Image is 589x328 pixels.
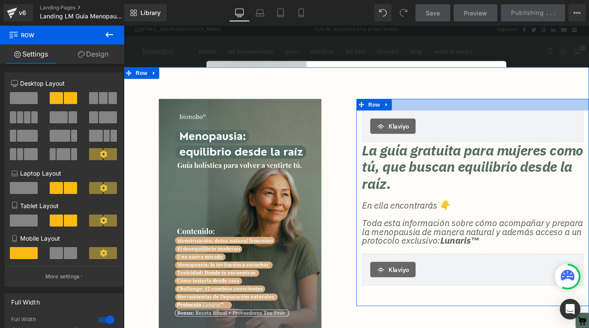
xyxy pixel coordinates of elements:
img: ce5f6155-e987-4a07-a127-90b804cde596.png [92,39,203,316]
a: Laptop [250,4,270,21]
span: Klaviyo [295,267,318,277]
span: Library [141,9,161,17]
strong: Lunaris™ [353,233,396,246]
h2: La guía gratuita para mujeres como tú, que buscan equilibrio desde la raíz. [266,130,512,185]
a: New Library [124,4,167,21]
div: Full Width [11,316,90,325]
button: More settings [5,266,123,286]
span: Preview [464,9,487,18]
a: Preview [454,4,497,21]
a: Landing Pages [40,4,138,11]
span: Klaviyo [295,107,318,117]
span: Landing LM Guía Menopausia Gratuita | 2025 [40,13,122,20]
span: Row [9,26,94,45]
a: Expand / Collapse [28,47,39,60]
button: Redo [395,4,412,21]
p: Desktop Layout [11,79,117,88]
a: Desktop [229,4,250,21]
a: Mobile [291,4,311,21]
a: v6 [3,4,33,21]
span: Row [270,82,287,95]
a: Tablet [270,4,291,21]
a: Expand / Collapse [287,82,299,95]
div: Open Intercom Messenger [560,299,580,319]
p: Mobile Layout [11,234,117,243]
div: Full Width [11,294,40,306]
p: Laptop Layout [11,169,117,178]
button: More [568,4,586,21]
div: v6 [17,7,28,18]
a: Design [62,45,124,64]
span: Save [426,9,440,18]
button: Undo [374,4,392,21]
button: Close dialog [408,43,423,58]
p: More settings [45,273,80,280]
p: Toda esta información sobre cómo acompañar y prepara la menopausia de manera natural y además acc... [266,215,512,245]
span: Row [11,47,28,60]
span: En ella encontrarás 👇 [266,194,364,206]
p: Tablet Layout [11,201,117,210]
